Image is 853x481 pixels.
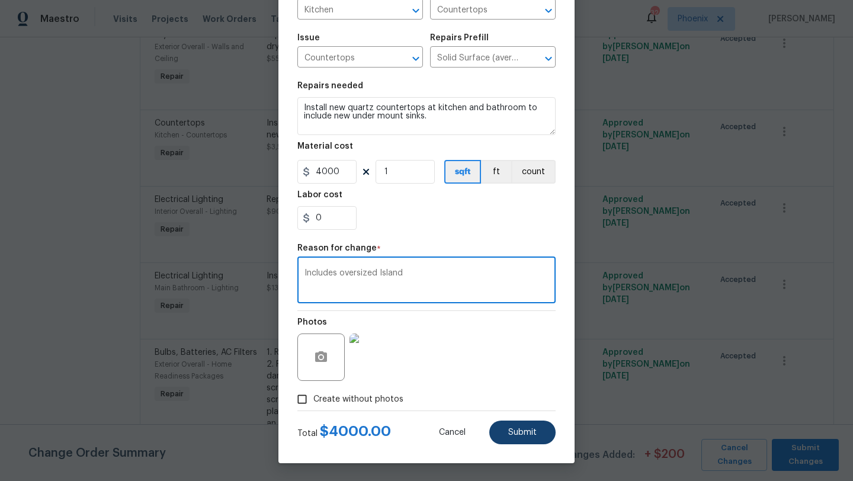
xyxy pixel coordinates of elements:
[297,34,320,42] h5: Issue
[297,318,327,326] h5: Photos
[313,393,403,406] span: Create without photos
[489,421,556,444] button: Submit
[297,97,556,135] textarea: Install new quartz countertops at kitchen and bathroom to include new under mount sinks.
[297,244,377,252] h5: Reason for change
[297,191,342,199] h5: Labor cost
[297,142,353,150] h5: Material cost
[540,50,557,67] button: Open
[408,50,424,67] button: Open
[511,160,556,184] button: count
[481,160,511,184] button: ft
[540,2,557,19] button: Open
[444,160,481,184] button: sqft
[297,425,391,440] div: Total
[439,428,466,437] span: Cancel
[304,269,549,294] textarea: Includes oversized Island
[430,34,489,42] h5: Repairs Prefill
[420,421,485,444] button: Cancel
[297,82,363,90] h5: Repairs needed
[320,424,391,438] span: $ 4000.00
[408,2,424,19] button: Open
[508,428,537,437] span: Submit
